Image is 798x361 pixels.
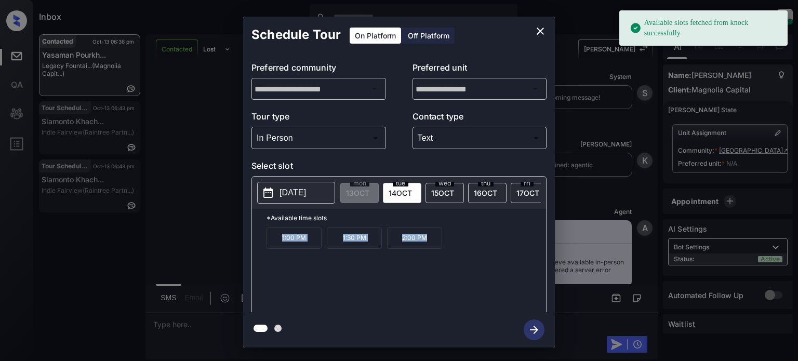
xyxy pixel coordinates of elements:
[243,17,349,53] h2: Schedule Tour
[251,61,386,78] p: Preferred community
[415,129,544,146] div: Text
[435,180,454,186] span: wed
[267,227,322,249] p: 1:00 PM
[327,227,382,249] p: 1:30 PM
[280,186,306,199] p: [DATE]
[425,183,464,203] div: date-select
[393,180,408,186] span: tue
[478,180,494,186] span: thu
[350,28,401,44] div: On Platform
[251,159,547,176] p: Select slot
[403,28,455,44] div: Off Platform
[630,14,779,43] div: Available slots fetched from knock successfully
[530,21,551,42] button: close
[389,189,412,197] span: 14 OCT
[511,183,549,203] div: date-select
[468,183,507,203] div: date-select
[383,183,421,203] div: date-select
[387,227,442,249] p: 2:00 PM
[431,189,454,197] span: 15 OCT
[251,110,386,127] p: Tour type
[257,182,335,204] button: [DATE]
[267,209,546,227] p: *Available time slots
[516,189,539,197] span: 17 OCT
[413,61,547,78] p: Preferred unit
[474,189,497,197] span: 16 OCT
[413,110,547,127] p: Contact type
[521,180,534,186] span: fri
[254,129,383,146] div: In Person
